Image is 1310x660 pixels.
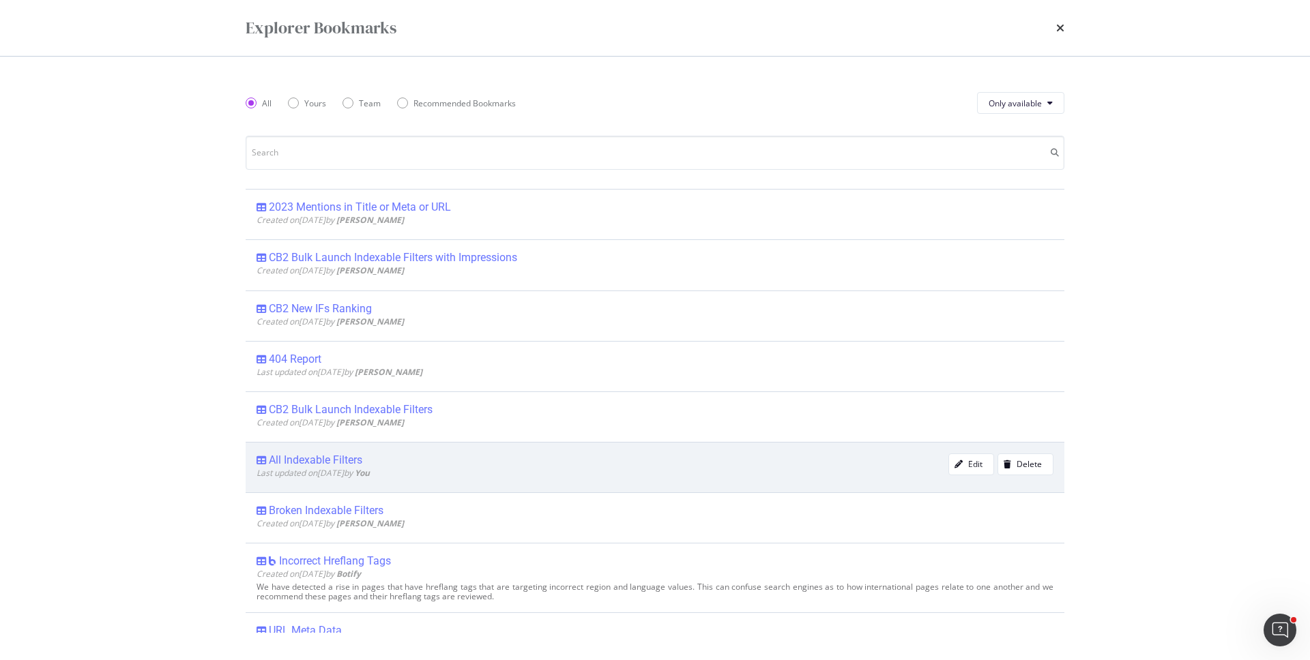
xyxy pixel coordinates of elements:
button: Edit [948,453,994,475]
b: [PERSON_NAME] [355,366,422,378]
span: Last updated on [DATE] by [257,467,370,479]
div: Incorrect Hreflang Tags [279,554,391,568]
span: Only available [989,97,1042,109]
iframe: Intercom live chat [1264,614,1296,646]
div: Yours [304,97,326,109]
span: Created on [DATE] by [257,316,404,327]
b: [PERSON_NAME] [336,265,404,276]
div: Explorer Bookmarks [246,16,396,40]
b: Botify [336,568,361,580]
div: All [246,97,272,109]
b: [PERSON_NAME] [336,316,404,327]
div: Recommended Bookmarks [413,97,516,109]
b: [PERSON_NAME] [336,517,404,529]
button: Only available [977,92,1064,114]
span: Created on [DATE] by [257,417,404,428]
div: Yours [288,97,326,109]
div: Team [343,97,381,109]
div: CB2 New IFs Ranking [269,302,372,316]
div: All Indexable Filters [269,453,362,467]
button: Delete [998,453,1053,475]
b: [PERSON_NAME] [336,214,404,226]
div: We have detected a rise in pages that have hreflang tags that are targeting incorrect region and ... [257,582,1053,601]
span: Created on [DATE] by [257,265,404,276]
div: Edit [968,458,982,470]
span: Created on [DATE] by [257,517,404,529]
span: Last updated on [DATE] by [257,366,422,378]
div: 404 Report [269,352,321,366]
span: Created on [DATE] by [257,568,361,580]
div: Delete [1017,458,1042,470]
div: Broken Indexable Filters [269,504,383,517]
div: All [262,97,272,109]
div: times [1056,16,1064,40]
div: CB2 Bulk Launch Indexable Filters with Impressions [269,251,517,265]
span: Created on [DATE] by [257,214,404,226]
b: [PERSON_NAME] [336,417,404,428]
div: Team [359,97,381,109]
div: Recommended Bookmarks [397,97,516,109]
div: URL Meta Data [269,624,342,637]
div: 2023 Mentions in Title or Meta or URL [269,200,451,214]
input: Search [246,136,1064,170]
div: CB2 Bulk Launch Indexable Filters [269,403,433,417]
b: You [355,467,370,479]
